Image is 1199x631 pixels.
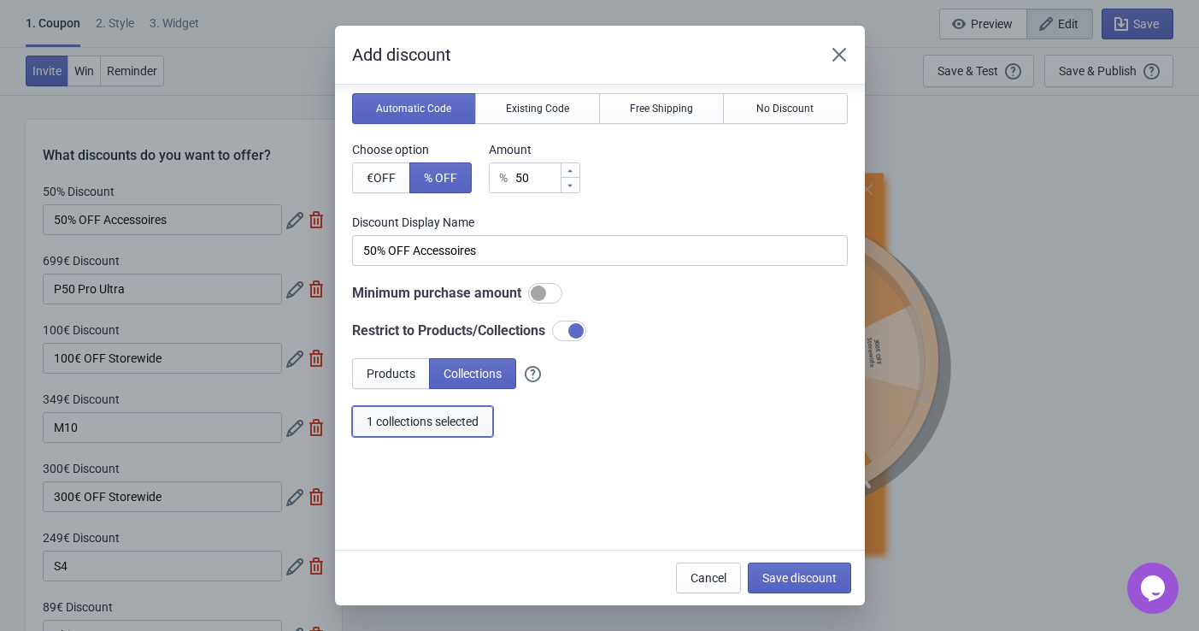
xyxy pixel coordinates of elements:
[376,102,451,115] span: Automatic Code
[367,415,479,428] span: 1 collections selected
[499,168,508,188] div: %
[352,321,848,341] div: Restrict to Products/Collections
[748,563,851,593] button: Save discount
[352,162,410,193] button: €OFF
[352,406,493,437] button: 1 collections selected
[723,93,848,124] button: No Discount
[424,171,457,185] span: % OFF
[367,367,415,380] span: Products
[352,43,807,67] h2: Add discount
[691,571,726,585] span: Cancel
[756,102,814,115] span: No Discount
[630,102,693,115] span: Free Shipping
[352,93,477,124] button: Automatic Code
[444,367,502,380] span: Collections
[762,571,837,585] span: Save discount
[367,171,396,185] span: € OFF
[352,283,848,304] div: Minimum purchase amount
[429,358,516,389] button: Collections
[506,102,569,115] span: Existing Code
[489,141,580,158] label: Amount
[475,93,600,124] button: Existing Code
[352,358,430,389] button: Products
[824,39,855,70] button: Close
[676,563,741,593] button: Cancel
[409,162,472,193] button: % OFF
[1127,563,1182,614] iframe: chat widget
[599,93,724,124] button: Free Shipping
[352,141,472,158] label: Choose option
[352,214,848,231] label: Discount Display Name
